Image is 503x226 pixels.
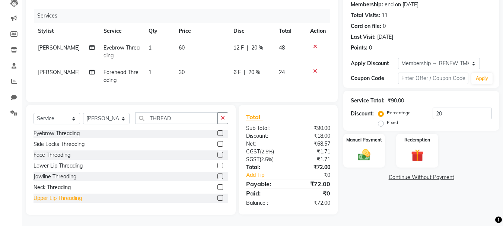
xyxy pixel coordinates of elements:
[246,156,260,163] span: SGST
[34,151,70,159] div: Face Threading
[233,44,244,52] span: 12 F
[288,132,336,140] div: ₹18.00
[34,162,83,170] div: Lower Lip Threading
[179,69,185,76] span: 30
[351,22,381,30] div: Card on file:
[241,148,288,156] div: ( )
[104,69,139,83] span: Forehead Threading
[241,199,288,207] div: Balance :
[279,69,285,76] span: 24
[404,137,430,143] label: Redemption
[149,44,152,51] span: 1
[241,156,288,163] div: ( )
[34,130,80,137] div: Eyebrow Threading
[34,9,336,23] div: Services
[261,149,273,155] span: 2.5%
[288,199,336,207] div: ₹72.00
[471,73,493,84] button: Apply
[251,44,263,52] span: 20 %
[346,137,382,143] label: Manual Payment
[247,44,248,52] span: |
[144,23,174,39] th: Qty
[241,124,288,132] div: Sub Total:
[149,69,152,76] span: 1
[34,194,82,202] div: Upper Lip Threading
[104,44,140,59] span: Eyebrow Threading
[383,22,386,30] div: 0
[244,69,245,76] span: |
[306,23,330,39] th: Action
[261,156,272,162] span: 2.5%
[241,171,296,179] a: Add Tip
[34,173,76,181] div: Jawline Threading
[241,189,288,198] div: Paid:
[241,132,288,140] div: Discount:
[288,124,336,132] div: ₹90.00
[135,112,218,124] input: Search or Scan
[351,33,376,41] div: Last Visit:
[179,44,185,51] span: 60
[288,179,336,188] div: ₹72.00
[34,23,99,39] th: Stylist
[387,119,398,126] label: Fixed
[351,110,374,118] div: Discount:
[398,73,468,84] input: Enter Offer / Coupon Code
[369,44,372,52] div: 0
[248,69,260,76] span: 20 %
[174,23,229,39] th: Price
[387,109,411,116] label: Percentage
[34,184,71,191] div: Neck Threading
[233,69,241,76] span: 6 F
[38,69,80,76] span: [PERSON_NAME]
[288,189,336,198] div: ₹0
[246,113,263,121] span: Total
[385,1,418,9] div: end on [DATE]
[288,148,336,156] div: ₹1.71
[241,140,288,148] div: Net:
[34,140,85,148] div: Side Locks Threading
[351,1,383,9] div: Membership:
[345,174,498,181] a: Continue Without Payment
[288,163,336,171] div: ₹72.00
[229,23,274,39] th: Disc
[407,148,427,163] img: _gift.svg
[377,33,393,41] div: [DATE]
[351,97,385,105] div: Service Total:
[382,12,388,19] div: 11
[99,23,144,39] th: Service
[38,44,80,51] span: [PERSON_NAME]
[354,148,374,162] img: _cash.svg
[241,163,288,171] div: Total:
[351,44,367,52] div: Points:
[274,23,306,39] th: Total
[288,156,336,163] div: ₹1.71
[351,74,398,82] div: Coupon Code
[351,12,380,19] div: Total Visits:
[288,140,336,148] div: ₹68.57
[388,97,404,105] div: ₹90.00
[351,60,398,67] div: Apply Discount
[296,171,336,179] div: ₹0
[246,148,260,155] span: CGST
[241,179,288,188] div: Payable:
[279,44,285,51] span: 48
